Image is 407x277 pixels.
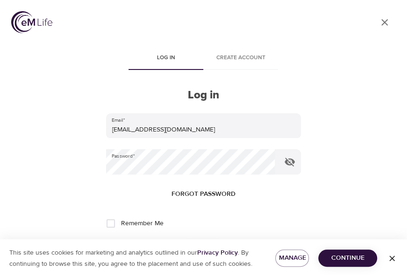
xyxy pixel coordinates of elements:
[373,11,396,34] a: close
[209,53,272,63] span: Create account
[134,53,198,63] span: Log in
[275,249,309,267] button: Manage
[106,89,300,102] h2: Log in
[326,252,370,264] span: Continue
[121,219,163,229] span: Remember Me
[318,249,377,267] button: Continue
[106,48,300,70] div: disabled tabs example
[197,249,238,257] a: Privacy Policy
[171,188,236,200] span: Forgot password
[11,11,52,33] img: logo
[283,252,301,264] span: Manage
[168,186,239,203] button: Forgot password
